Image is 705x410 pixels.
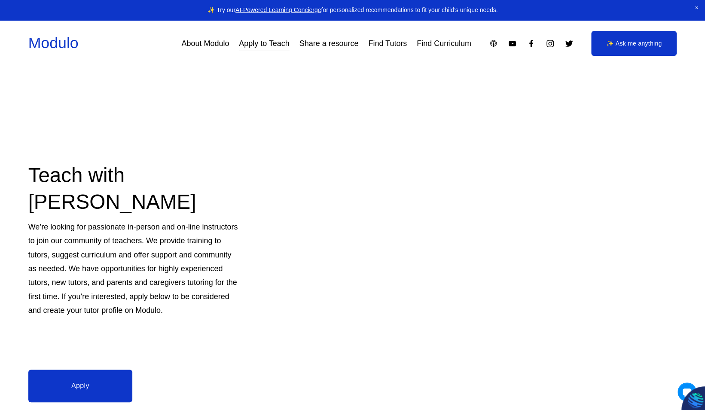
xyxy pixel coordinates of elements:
p: We’re looking for passionate in-person and on-line instructors to join our community of teachers.... [28,220,241,317]
a: AI-Powered Learning Concierge [235,6,321,13]
a: Facebook [527,39,536,48]
a: Apple Podcasts [489,39,498,48]
a: Apply [28,370,132,402]
a: YouTube [508,39,517,48]
a: Twitter [565,39,574,48]
a: Find Curriculum [417,36,471,51]
h2: Teach with [PERSON_NAME] [28,162,241,216]
a: Modulo [28,34,79,52]
a: Share a resource [299,36,359,51]
a: Apply to Teach [239,36,289,51]
a: Find Tutors [368,36,407,51]
a: ✨ Ask me anything [591,31,677,56]
a: Instagram [546,39,555,48]
a: About Modulo [181,36,229,51]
